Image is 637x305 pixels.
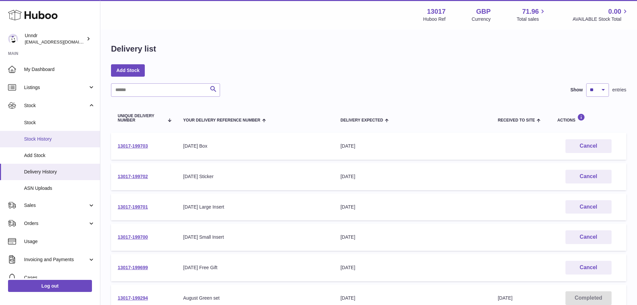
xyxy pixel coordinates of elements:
span: AVAILABLE Stock Total [572,16,629,22]
div: Huboo Ref [423,16,446,22]
span: Usage [24,238,95,245]
button: Cancel [565,261,612,275]
div: [DATE] Small Insert [183,234,327,240]
a: Add Stock [111,64,145,76]
h1: Delivery list [111,44,156,54]
a: 13017-199702 [118,174,148,179]
div: [DATE] Free Gift [183,264,327,271]
a: 13017-199699 [118,265,148,270]
div: [DATE] [340,173,484,180]
span: Sales [24,202,88,209]
span: My Dashboard [24,66,95,73]
a: Log out [8,280,92,292]
span: [EMAIL_ADDRESS][DOMAIN_NAME] [25,39,98,45]
a: 13017-199700 [118,234,148,240]
span: ASN Uploads [24,185,95,192]
span: entries [612,87,626,93]
span: Delivery History [24,169,95,175]
div: [DATE] [340,143,484,149]
span: Received to Site [498,118,535,123]
span: Add Stock [24,152,95,159]
div: Currency [472,16,491,22]
div: [DATE] Sticker [183,173,327,180]
span: Your Delivery Reference Number [183,118,260,123]
span: Stock [24,102,88,109]
div: August Green set [183,295,327,301]
span: 71.96 [522,7,539,16]
span: 0.00 [608,7,621,16]
div: [DATE] [340,295,484,301]
div: Unndr [25,32,85,45]
span: Cases [24,275,95,281]
span: Invoicing and Payments [24,256,88,263]
span: Orders [24,220,88,227]
button: Cancel [565,200,612,214]
span: Stock [24,120,95,126]
div: [DATE] Box [183,143,327,149]
button: Cancel [565,170,612,183]
a: 13017-199701 [118,204,148,210]
div: [DATE] [340,204,484,210]
img: internalAdmin-13017@internal.huboo.com [8,34,18,44]
a: 13017-199703 [118,143,148,149]
div: [DATE] [340,264,484,271]
button: Cancel [565,139,612,153]
span: Stock History [24,136,95,142]
a: 71.96 Total sales [517,7,546,22]
div: Actions [557,113,620,123]
span: [DATE] [498,295,513,301]
button: Cancel [565,230,612,244]
div: [DATE] [340,234,484,240]
strong: GBP [476,7,491,16]
a: 13017-199294 [118,295,148,301]
div: [DATE] Large Insert [183,204,327,210]
span: Total sales [517,16,546,22]
strong: 13017 [427,7,446,16]
a: 0.00 AVAILABLE Stock Total [572,7,629,22]
label: Show [570,87,583,93]
span: Listings [24,84,88,91]
span: Unique Delivery Number [118,114,164,123]
span: Delivery Expected [340,118,383,123]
